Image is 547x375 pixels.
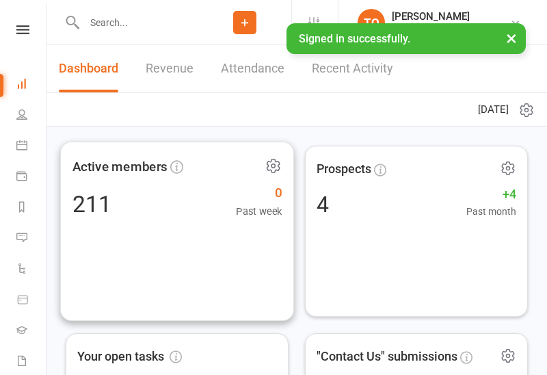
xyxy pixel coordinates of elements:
a: Attendance [221,45,284,92]
a: Calendar [16,131,47,162]
span: 0 [236,182,282,203]
a: Recent Activity [312,45,393,92]
a: Dashboard [16,70,47,101]
span: "Contact Us" submissions [317,347,457,367]
span: Past month [466,204,516,219]
span: Signed in successfully. [299,32,410,45]
a: Dashboard [59,45,118,92]
span: Prospects [317,159,371,179]
div: TQ [358,9,385,36]
a: Payments [16,162,47,193]
button: × [499,23,524,53]
span: +4 [466,185,516,205]
span: Your open tasks [77,347,182,367]
a: Product Sales [16,285,47,316]
div: Ettingshausens Martial Arts [392,23,510,35]
div: [PERSON_NAME] [392,10,510,23]
div: 4 [317,194,329,216]
a: People [16,101,47,131]
input: Search... [80,13,198,32]
a: Reports [16,193,47,224]
span: [DATE] [478,101,509,118]
div: 211 [72,192,111,215]
span: Active members [72,156,168,177]
span: Past week [236,203,282,219]
a: Revenue [146,45,194,92]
